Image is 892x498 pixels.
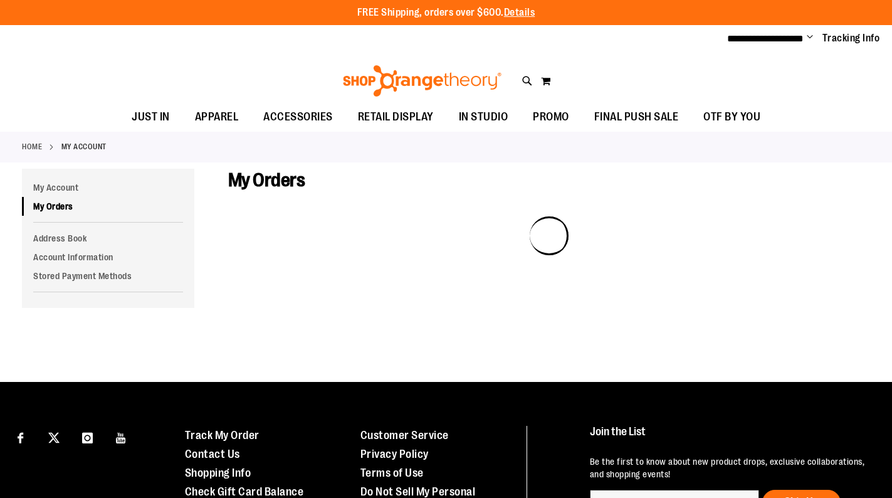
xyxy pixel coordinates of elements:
[119,103,182,132] a: JUST IN
[110,426,132,448] a: Visit our Youtube page
[594,103,679,131] span: FINAL PUSH SALE
[76,426,98,448] a: Visit our Instagram page
[341,65,503,97] img: Shop Orangetheory
[185,448,240,460] a: Contact Us
[357,6,535,20] p: FREE Shipping, orders over $600.
[185,485,304,498] a: Check Gift Card Balance
[22,141,42,152] a: Home
[22,178,194,197] a: My Account
[533,103,569,131] span: PROMO
[590,426,868,449] h4: Join the List
[185,467,251,479] a: Shopping Info
[182,103,251,132] a: APPAREL
[807,32,813,45] button: Account menu
[459,103,508,131] span: IN STUDIO
[251,103,345,132] a: ACCESSORIES
[61,141,107,152] strong: My Account
[185,429,260,442] a: Track My Order
[22,197,194,216] a: My Orders
[43,426,65,448] a: Visit our X page
[22,229,194,248] a: Address Book
[22,248,194,267] a: Account Information
[691,103,773,132] a: OTF BY YOU
[360,429,449,442] a: Customer Service
[132,103,170,131] span: JUST IN
[822,31,880,45] a: Tracking Info
[9,426,31,448] a: Visit our Facebook page
[703,103,760,131] span: OTF BY YOU
[446,103,521,132] a: IN STUDIO
[360,467,424,479] a: Terms of Use
[345,103,446,132] a: RETAIL DISPLAY
[358,103,434,131] span: RETAIL DISPLAY
[228,169,305,191] span: My Orders
[263,103,333,131] span: ACCESSORIES
[520,103,582,132] a: PROMO
[48,432,60,443] img: Twitter
[582,103,691,132] a: FINAL PUSH SALE
[360,448,429,460] a: Privacy Policy
[195,103,239,131] span: APPAREL
[590,455,868,480] p: Be the first to know about new product drops, exclusive collaborations, and shopping events!
[22,267,194,285] a: Stored Payment Methods
[504,7,535,18] a: Details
